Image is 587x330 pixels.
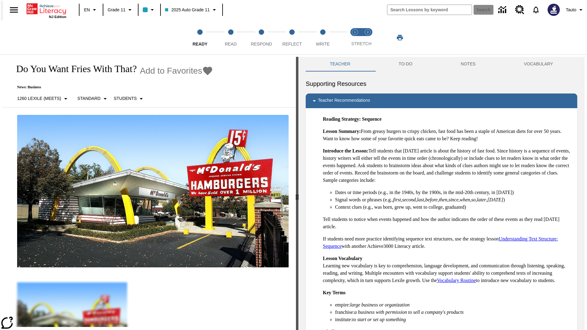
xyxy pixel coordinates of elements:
li: Context clues (e.g., was born, grew up, went to college, graduated) [335,204,572,211]
text: 1 [354,31,356,34]
div: Press Enter or Spacebar and then press right and left arrow keys to move the slider [296,57,298,330]
p: Students [114,95,137,102]
p: 1260 Lexile (Meets) [17,95,61,102]
p: Learning new vocabulary is key to comprehension, language development, and communication through ... [323,255,572,284]
button: Teacher [306,57,375,71]
h1: Do You Want Fries With That? [10,63,137,75]
text: 2 [367,31,368,34]
button: Language: EN, Select a language [81,4,101,15]
span: Read [225,42,237,46]
input: search field [387,5,472,15]
button: Stretch Respond step 2 of 2 [359,21,377,54]
span: Tauto [566,7,576,13]
div: Teacher Recommendations [306,94,577,108]
button: Select Student [111,93,147,104]
button: Class color is light blue. Change class color [140,4,158,15]
em: to start or set up something [352,317,406,322]
button: Write step 5 of 5 [305,21,341,54]
li: Dates or time periods (e.g., in the 1940s, by the 1900s, in the mid-20th century, in [DATE]) [335,189,572,196]
img: Avatar [548,4,560,16]
em: so [471,197,476,202]
strong: Introduce the Lesson: [323,148,368,153]
strong: Key Terms [323,290,345,295]
div: Home [27,2,66,19]
span: Respond [251,42,272,46]
p: From greasy burgers to crispy chicken, fast food has been a staple of American diets for over 50 ... [323,128,572,142]
em: before [425,197,437,202]
span: Ready [193,42,208,46]
button: Class: 2025 Auto Grade 11, Select your class [163,4,220,15]
strong: Sequence [362,116,382,122]
button: Open side menu [5,1,23,19]
strong: Lesson Summary: [323,129,361,134]
span: Reflect [282,42,302,46]
button: Select a new avatar [544,2,563,18]
strong: Lesson Vocabulary [323,256,362,261]
span: NJ Edition [49,15,66,19]
p: News: Business [10,85,213,90]
em: a business with permission to sell a company's products [354,310,464,315]
span: Write [316,42,330,46]
li: institute: [335,316,572,323]
em: later [477,197,486,202]
a: Data Center [495,2,511,18]
span: STRETCH [351,41,371,46]
strong: Reading Strategy: [323,116,361,122]
button: TO-DO [375,57,437,71]
button: Respond step 3 of 5 [244,21,279,54]
span: 2025 Auto Grade 11 [165,7,209,13]
p: If students need more practice identifying sequence text structures, use the strategy lesson with... [323,235,572,250]
em: large business or organization [350,302,410,307]
button: NOTES [437,57,500,71]
em: since [449,197,459,202]
li: empire: [335,301,572,309]
button: Profile/Settings [563,4,587,15]
em: when [460,197,470,202]
a: Notifications [528,2,544,18]
em: [DATE] [487,197,503,202]
button: Print [390,32,410,43]
p: Teacher Recommendations [318,97,370,105]
em: then [439,197,447,202]
a: Understanding Text Structure: Sequence [323,236,558,249]
button: Scaffolds, Standard [75,93,111,104]
span: Grade 11 [108,7,125,13]
button: Select Lexile, 1260 Lexile (Meets) [15,93,72,104]
span: EN [84,7,90,13]
em: second [402,197,416,202]
em: last [417,197,424,202]
p: Tell students to notice when events happened and how the author indicates the order of these even... [323,216,572,230]
button: Ready step 1 of 5 [182,21,218,54]
div: Instructional Panel Tabs [306,57,577,71]
button: Read step 2 of 5 [213,21,248,54]
p: Tell students that [DATE] article is about the history of fast food. Since history is a sequence ... [323,147,572,184]
button: VOCABULARY [500,57,577,71]
button: Add to Favorites - Do You Want Fries With That? [140,65,213,76]
button: Grade: Grade 11, Select a grade [105,4,136,15]
li: Signal words or phrases (e.g., , , , , , , , , , ) [335,196,572,204]
div: reading [2,57,296,327]
button: Stretch Read step 1 of 2 [346,21,364,54]
li: franchise: [335,309,572,316]
div: activity [298,57,585,330]
h6: Supporting Resources [306,79,577,89]
img: One of the first McDonald's stores, with the iconic red sign and golden arches. [17,115,289,268]
button: Reflect step 4 of 5 [274,21,310,54]
a: Vocabulary Routine [437,278,476,283]
em: first [393,197,401,202]
a: Resource Center, Will open in new tab [511,2,528,18]
span: Add to Favorites [140,66,202,76]
p: Standard [77,95,101,102]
